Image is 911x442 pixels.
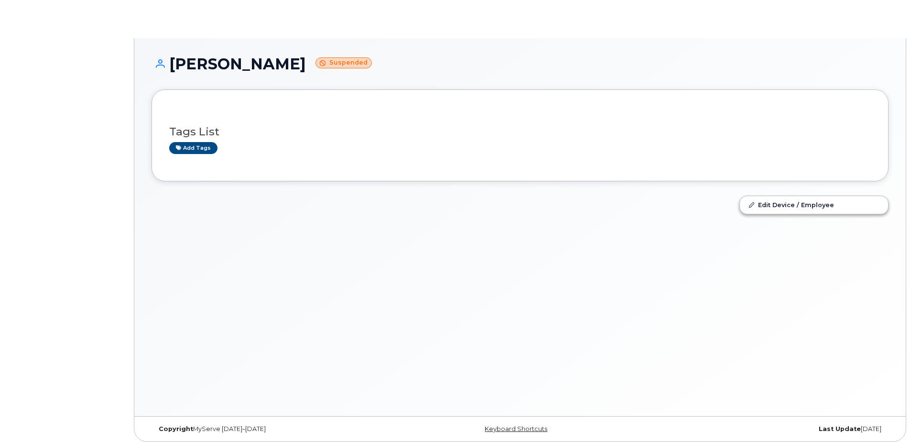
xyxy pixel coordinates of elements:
a: Add tags [169,142,217,154]
small: Suspended [315,57,372,68]
h1: [PERSON_NAME] [152,55,889,72]
div: MyServe [DATE]–[DATE] [152,425,397,433]
h3: Tags List [169,126,871,138]
a: Keyboard Shortcuts [485,425,547,432]
strong: Last Update [819,425,861,432]
div: [DATE] [643,425,889,433]
a: Edit Device / Employee [740,196,888,213]
strong: Copyright [159,425,193,432]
